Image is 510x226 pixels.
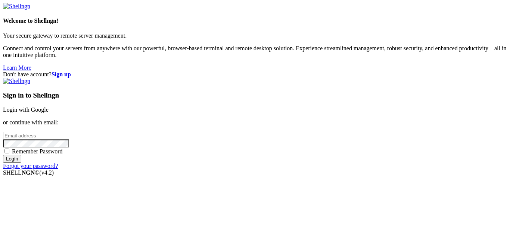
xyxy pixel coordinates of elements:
[3,45,507,58] p: Connect and control your servers from anywhere with our powerful, browser-based terminal and remo...
[52,71,71,77] a: Sign up
[3,119,507,126] p: or continue with email:
[12,148,63,155] span: Remember Password
[40,169,54,176] span: 4.2.0
[3,17,507,24] h4: Welcome to Shellngn!
[3,155,21,163] input: Login
[3,32,507,39] p: Your secure gateway to remote server management.
[3,64,31,71] a: Learn More
[3,132,69,140] input: Email address
[3,3,30,10] img: Shellngn
[3,163,58,169] a: Forgot your password?
[3,78,30,85] img: Shellngn
[4,149,9,153] input: Remember Password
[3,91,507,99] h3: Sign in to Shellngn
[3,106,49,113] a: Login with Google
[3,169,54,176] span: SHELL ©
[22,169,35,176] b: NGN
[3,71,507,78] div: Don't have account?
